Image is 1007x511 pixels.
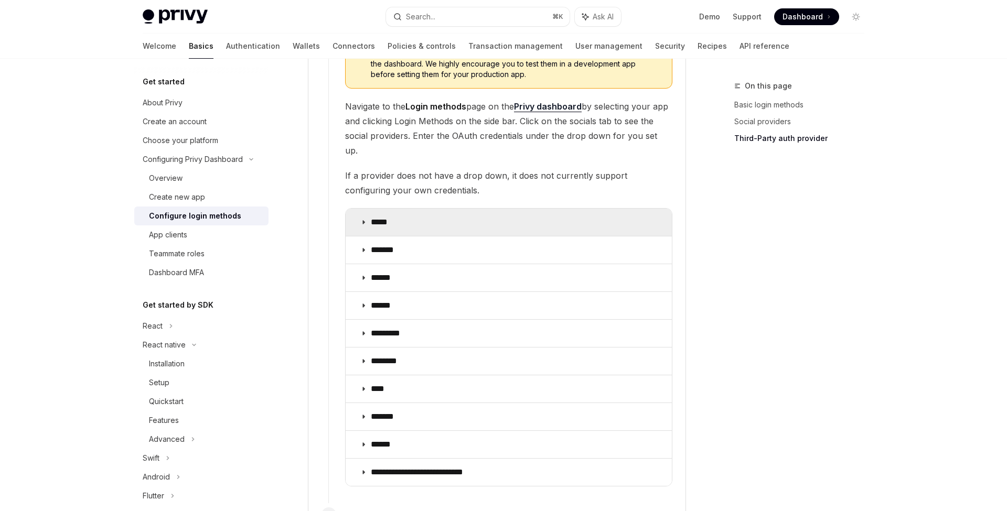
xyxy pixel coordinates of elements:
span: On this page [745,80,792,92]
div: Features [149,414,179,427]
a: Recipes [698,34,727,59]
a: Authentication [226,34,280,59]
a: API reference [740,34,789,59]
a: Social providers [734,113,873,130]
div: Search... [406,10,435,23]
a: Configure login methods [134,206,269,225]
div: Android [143,471,170,483]
div: Dashboard MFA [149,266,204,279]
a: Basics [189,34,213,59]
a: User management [575,34,642,59]
div: Teammate roles [149,247,205,260]
span: Ask AI [593,12,614,22]
div: Create an account [143,115,207,128]
a: Overview [134,169,269,188]
a: Create an account [134,112,269,131]
a: About Privy [134,93,269,112]
h5: Get started by SDK [143,299,213,311]
button: Ask AI [575,7,621,26]
div: Advanced [149,433,185,445]
a: Teammate roles [134,244,269,263]
div: Create new app [149,191,205,203]
a: Security [655,34,685,59]
a: App clients [134,225,269,244]
a: Create new app [134,188,269,206]
div: Installation [149,357,185,370]
div: React native [143,339,186,351]
a: Transaction management [468,34,563,59]
button: Search...⌘K [386,7,570,26]
button: Toggle dark mode [848,8,864,25]
a: Setup [134,373,269,392]
a: Demo [699,12,720,22]
h5: Get started [143,75,185,88]
a: Installation [134,354,269,373]
a: Dashboard MFA [134,263,269,282]
a: Welcome [143,34,176,59]
span: Navigate to the page on the by selecting your app and clicking Login Methods on the side bar. Cli... [345,99,672,158]
div: React [143,320,163,332]
a: Basic login methods [734,96,873,113]
a: Support [733,12,762,22]
a: Privy dashboard [514,101,582,112]
img: light logo [143,9,208,24]
span: Dashboard [783,12,823,22]
div: Setup [149,376,169,389]
div: Configuring Privy Dashboard [143,153,243,166]
a: Third-Party auth provider [734,130,873,147]
a: Dashboard [774,8,839,25]
a: Policies & controls [388,34,456,59]
div: Swift [143,452,159,464]
div: Choose your platform [143,134,218,147]
a: Quickstart [134,392,269,411]
div: Configure login methods [149,210,241,222]
div: About Privy [143,96,183,109]
div: Overview [149,172,183,184]
a: Choose your platform [134,131,269,150]
a: Wallets [293,34,320,59]
div: Quickstart [149,395,184,408]
span: Your custom credentials will go live to all your users as soon as you save them in the dashboard.... [371,48,661,80]
a: Connectors [333,34,375,59]
div: App clients [149,229,187,241]
span: ⌘ K [552,13,563,21]
strong: Login methods [405,101,466,112]
div: Flutter [143,490,164,502]
span: If a provider does not have a drop down, it does not currently support configuring your own crede... [345,168,672,198]
a: Features [134,411,269,430]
